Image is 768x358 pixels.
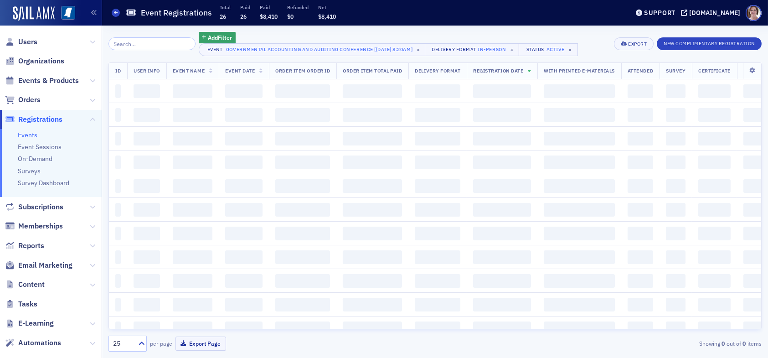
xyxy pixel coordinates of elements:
span: ‌ [115,250,121,264]
span: ‌ [544,298,615,311]
span: ‌ [343,250,402,264]
button: Export Page [175,337,226,351]
span: ‌ [343,156,402,169]
span: ‌ [115,108,121,122]
p: Refunded [287,4,309,10]
div: Status [526,47,545,52]
span: ‌ [225,132,263,145]
span: ‌ [134,108,160,122]
span: ‌ [275,132,330,145]
span: ‌ [225,108,263,122]
div: Delivery Format [432,47,476,52]
span: ‌ [275,250,330,264]
span: ‌ [343,179,402,193]
span: ‌ [225,179,263,193]
span: ‌ [666,274,686,288]
span: Order Item Total Paid [343,67,402,74]
span: ‌ [134,274,160,288]
span: ‌ [666,227,686,240]
span: $0 [287,13,294,20]
span: ‌ [544,274,615,288]
span: ‌ [473,84,531,98]
span: ‌ [544,84,615,98]
span: 26 [240,13,247,20]
a: On-Demand [18,155,52,163]
span: ‌ [698,250,731,264]
span: × [566,46,574,54]
a: View Homepage [55,6,75,21]
a: Reports [5,241,44,251]
a: Event Sessions [18,143,62,151]
span: Delivery Format [415,67,460,74]
a: Organizations [5,56,64,66]
span: ‌ [275,108,330,122]
span: ‌ [698,84,731,98]
span: Subscriptions [18,202,63,212]
span: ‌ [628,132,653,145]
span: E-Learning [18,318,54,328]
span: Users [18,37,37,47]
span: ‌ [415,322,460,335]
span: ‌ [275,227,330,240]
div: In-Person [478,45,506,54]
span: ‌ [544,108,615,122]
button: Delivery FormatIn-Person× [425,43,519,56]
span: ‌ [666,156,686,169]
span: ‌ [698,179,731,193]
span: ‌ [275,179,330,193]
img: SailAMX [61,6,75,20]
span: Profile [746,5,762,21]
span: ‌ [134,322,160,335]
span: × [414,46,423,54]
span: ‌ [473,156,531,169]
strong: 0 [720,339,727,348]
button: AddFilter [199,32,236,43]
span: ‌ [173,132,212,145]
span: ‌ [343,203,402,217]
span: Tasks [18,299,37,309]
span: ‌ [666,84,686,98]
button: New Complimentary Registration [657,37,762,50]
span: ‌ [698,132,731,145]
span: Events & Products [18,76,79,86]
span: Order Item Order ID [275,67,330,74]
button: StatusActive× [519,43,578,56]
span: ‌ [343,84,402,98]
span: Organizations [18,56,64,66]
span: ‌ [473,227,531,240]
span: ‌ [628,108,653,122]
a: Events & Products [5,76,79,86]
span: $8,410 [318,13,336,20]
span: ‌ [628,84,653,98]
button: Export [614,37,654,50]
span: ‌ [115,322,121,335]
span: ‌ [134,203,160,217]
button: [DOMAIN_NAME] [681,10,743,16]
span: ‌ [544,156,615,169]
a: Users [5,37,37,47]
span: ‌ [698,108,731,122]
span: ‌ [275,84,330,98]
div: 25 [113,339,133,348]
div: Governmental Accounting and Auditing Conference [[DATE] 8:20am] [226,45,412,54]
span: ‌ [173,250,212,264]
span: ‌ [134,227,160,240]
span: Attended [628,67,653,74]
span: ‌ [275,156,330,169]
span: ‌ [115,84,121,98]
span: Email Marketing [18,260,72,270]
span: ‌ [698,322,731,335]
a: Tasks [5,299,37,309]
span: ‌ [628,179,653,193]
button: EventGovernmental Accounting and Auditing Conference [[DATE] 8:20am]× [199,43,426,56]
a: Registrations [5,114,62,125]
span: ‌ [225,84,263,98]
span: ‌ [115,132,121,145]
span: ‌ [415,250,460,264]
span: ‌ [473,298,531,311]
a: E-Learning [5,318,54,328]
span: Registrations [18,114,62,125]
span: ‌ [473,108,531,122]
span: ‌ [225,227,263,240]
span: ‌ [173,156,212,169]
